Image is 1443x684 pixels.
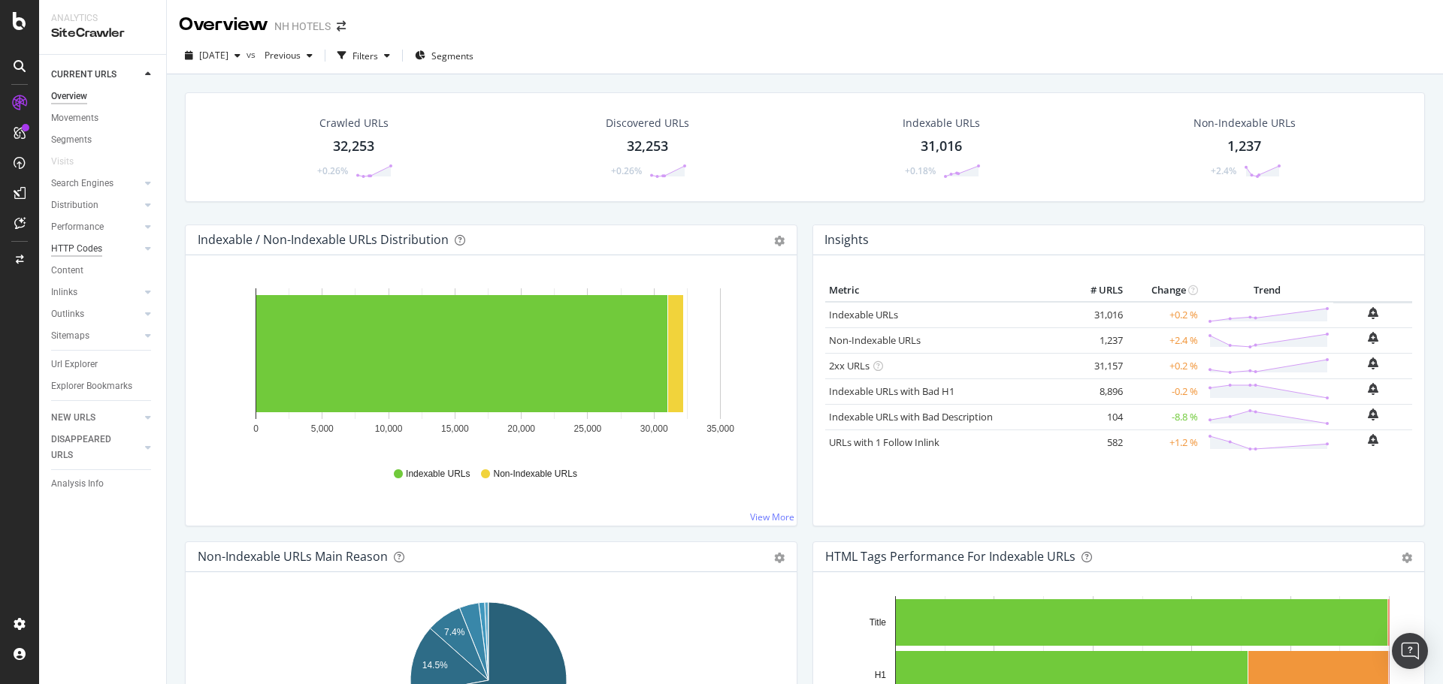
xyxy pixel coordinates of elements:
[51,25,154,42] div: SiteCrawler
[507,423,535,434] text: 20,000
[870,617,887,628] text: Title
[1066,302,1127,328] td: 31,016
[829,435,939,449] a: URLs with 1 Follow Inlink
[51,378,132,394] div: Explorer Bookmarks
[51,357,98,372] div: Url Explorer
[51,219,104,235] div: Performance
[51,176,141,191] a: Search Engines
[51,67,141,83] a: CURRENT URLS
[825,549,1075,564] div: HTML Tags Performance for Indexable URLs
[905,164,936,177] div: +0.18%
[406,468,470,481] span: Indexable URLs
[774,553,785,563] div: gear
[1127,327,1202,353] td: +2.4 %
[199,49,228,62] span: 2025 Oct. 3rd
[51,67,116,83] div: CURRENT URLS
[259,44,319,68] button: Previous
[1066,327,1127,353] td: 1,237
[409,44,479,68] button: Segments
[51,132,156,148] a: Segments
[493,468,576,481] span: Non-Indexable URLs
[331,44,396,68] button: Filters
[1368,307,1378,319] div: bell-plus
[706,423,734,434] text: 35,000
[51,197,98,213] div: Distribution
[51,328,89,344] div: Sitemaps
[198,279,779,453] svg: A chart.
[1392,633,1428,669] div: Open Intercom Messenger
[51,132,92,148] div: Segments
[1127,302,1202,328] td: +0.2 %
[51,241,141,257] a: HTTP Codes
[51,410,95,426] div: NEW URLS
[51,197,141,213] a: Distribution
[1202,279,1333,302] th: Trend
[51,328,141,344] a: Sitemaps
[51,12,154,25] div: Analytics
[829,410,993,423] a: Indexable URLs with Bad Description
[375,423,403,434] text: 10,000
[444,627,465,637] text: 7.4%
[51,378,156,394] a: Explorer Bookmarks
[198,232,449,247] div: Indexable / Non-Indexable URLs Distribution
[51,432,127,463] div: DISAPPEARED URLS
[1127,429,1202,455] td: +1.2 %
[51,219,141,235] a: Performance
[829,384,954,398] a: Indexable URLs with Bad H1
[774,236,785,246] div: gear
[875,670,887,680] text: H1
[422,660,448,670] text: 14.5%
[1127,279,1202,302] th: Change
[829,333,921,347] a: Non-Indexable URLs
[1066,404,1127,429] td: 104
[750,511,794,523] a: View More
[51,154,89,170] a: Visits
[51,285,141,300] a: Inlinks
[640,423,668,434] text: 30,000
[1211,164,1236,177] div: +2.4%
[441,423,469,434] text: 15,000
[352,50,378,62] div: Filters
[431,50,473,62] span: Segments
[317,164,348,177] div: +0.26%
[179,12,268,38] div: Overview
[51,306,84,322] div: Outlinks
[51,110,98,126] div: Movements
[611,164,642,177] div: +0.26%
[574,423,602,434] text: 25,000
[1127,404,1202,429] td: -8.8 %
[51,89,156,104] a: Overview
[333,137,374,156] div: 32,253
[903,116,980,131] div: Indexable URLs
[253,423,259,434] text: 0
[921,137,962,156] div: 31,016
[51,154,74,170] div: Visits
[51,476,156,492] a: Analysis Info
[51,357,156,372] a: Url Explorer
[824,230,869,250] h4: Insights
[198,549,388,564] div: Non-Indexable URLs Main Reason
[51,432,141,463] a: DISAPPEARED URLS
[1368,332,1378,344] div: bell-plus
[51,306,141,322] a: Outlinks
[627,137,668,156] div: 32,253
[1193,116,1296,131] div: Non-Indexable URLs
[51,285,77,300] div: Inlinks
[51,476,104,492] div: Analysis Info
[51,89,87,104] div: Overview
[259,49,301,62] span: Previous
[1066,429,1127,455] td: 582
[311,423,334,434] text: 5,000
[51,410,141,426] a: NEW URLS
[1127,378,1202,404] td: -0.2 %
[1066,353,1127,378] td: 31,157
[1368,434,1378,446] div: bell-plus
[247,48,259,61] span: vs
[179,44,247,68] button: [DATE]
[825,279,1066,302] th: Metric
[1368,408,1378,420] div: bell-plus
[51,241,102,257] div: HTTP Codes
[1066,279,1127,302] th: # URLS
[319,116,389,131] div: Crawled URLs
